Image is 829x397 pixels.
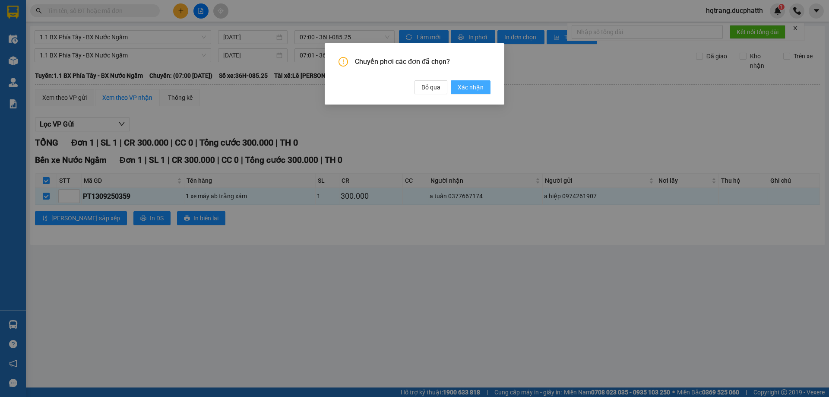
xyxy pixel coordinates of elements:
button: Bỏ qua [414,80,447,94]
span: exclamation-circle [339,57,348,67]
span: Xác nhận [458,83,484,92]
span: Chuyển phơi các đơn đã chọn? [355,57,490,67]
span: Bỏ qua [421,83,440,92]
button: Xác nhận [451,80,490,94]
